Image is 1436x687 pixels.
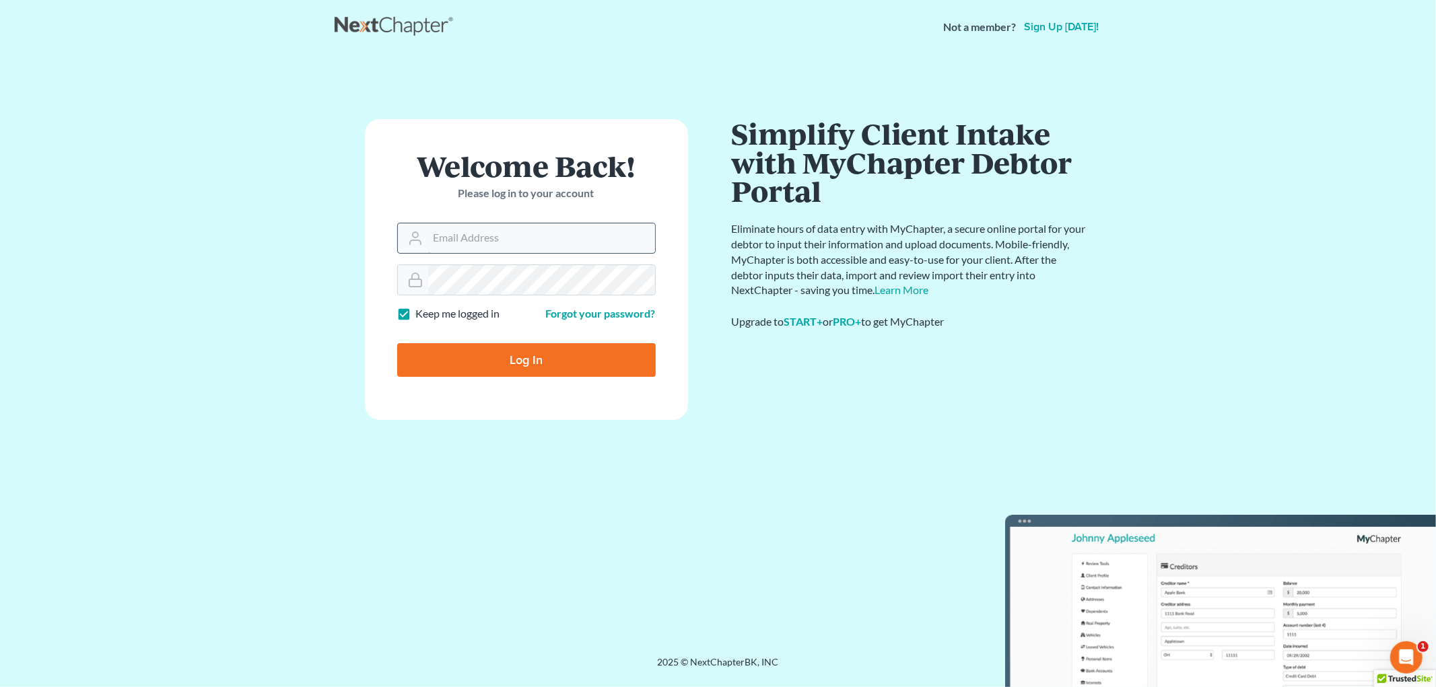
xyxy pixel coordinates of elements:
p: Eliminate hours of data entry with MyChapter, a secure online portal for your debtor to input the... [732,221,1089,298]
a: Learn More [875,283,929,296]
iframe: Intercom live chat [1390,641,1423,674]
strong: Not a member? [944,20,1017,35]
a: Sign up [DATE]! [1022,22,1102,32]
div: Upgrade to or to get MyChapter [732,314,1089,330]
span: 1 [1418,641,1429,652]
div: 2025 © NextChapterBK, INC [335,655,1102,680]
a: START+ [784,315,823,328]
h1: Simplify Client Intake with MyChapter Debtor Portal [732,119,1089,205]
a: Forgot your password? [546,307,656,320]
p: Please log in to your account [397,186,656,201]
input: Email Address [428,223,655,253]
label: Keep me logged in [416,306,500,322]
a: PRO+ [833,315,862,328]
input: Log In [397,343,656,377]
h1: Welcome Back! [397,151,656,180]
